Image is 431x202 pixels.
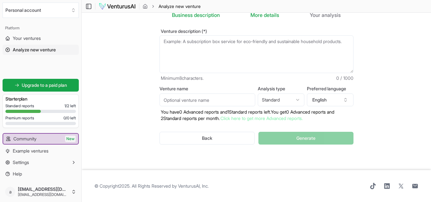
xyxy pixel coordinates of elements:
[5,96,76,102] h3: Starter plan
[94,183,209,189] span: © Copyright 2025 . All Rights Reserved by .
[160,109,353,122] p: You have 0 Advanced reports and 1 Standard reports left. Y ou get 0 Advanced reports and 2 Standa...
[3,146,79,156] a: Example ventures
[13,47,56,53] span: Analyze new venture
[3,157,79,168] button: Settings
[307,86,353,91] label: Preferred language
[13,136,36,142] span: Community
[5,116,34,121] span: Premium reports
[13,148,48,154] span: Example ventures
[5,103,34,108] span: Standard reports
[159,3,201,10] span: Analyze new venture
[161,75,204,81] span: Minimum 8 characters.
[63,116,76,121] span: 0 / 0 left
[13,35,41,41] span: Your ventures
[160,29,353,34] label: Venture description (*)
[160,86,255,91] label: Venture name
[3,23,79,33] div: Platform
[3,3,79,18] button: Select an organization
[5,187,15,197] span: a
[13,171,22,177] span: Help
[322,12,341,18] span: analysis
[194,12,220,18] span: description
[160,132,255,145] button: Back
[143,3,201,10] nav: breadcrumb
[3,79,79,92] a: Upgrade to a paid plan
[22,82,67,88] span: Upgrade to a paid plan
[250,11,263,19] span: More
[310,11,320,19] span: Your
[258,86,304,91] label: Analysis type
[3,184,79,199] button: a[EMAIL_ADDRESS][DOMAIN_NAME][EMAIL_ADDRESS][DOMAIN_NAME]
[172,11,193,19] span: Business
[18,186,69,192] span: [EMAIL_ADDRESS][DOMAIN_NAME]
[336,75,353,81] span: 0 / 1000
[220,116,303,121] a: Click here to get more Advanced reports.
[99,3,136,10] img: logo
[64,103,76,108] span: 1 / 2 left
[178,183,208,189] a: VenturusAI, Inc
[18,192,69,197] span: [EMAIL_ADDRESS][DOMAIN_NAME]
[3,45,79,55] a: Analyze new venture
[264,12,279,18] span: details
[3,33,79,43] a: Your ventures
[65,136,76,142] span: New
[13,159,29,166] span: Settings
[307,94,353,106] button: English
[3,134,78,144] a: CommunityNew
[160,94,255,106] input: Optional venture name
[3,169,79,179] a: Help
